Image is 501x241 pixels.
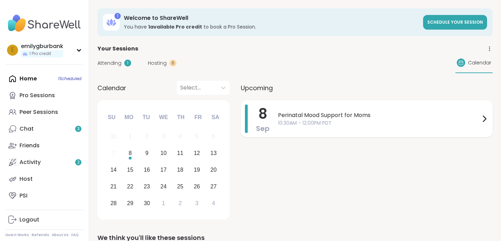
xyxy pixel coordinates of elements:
div: 26 [194,182,200,191]
a: Chat3 [6,120,83,137]
div: Sa [208,110,223,125]
div: 28 [110,199,117,208]
div: 1 [124,60,131,67]
div: Fr [190,110,206,125]
div: Mo [121,110,136,125]
div: 4 [178,132,182,141]
div: Logout [19,216,39,224]
div: Choose Monday, September 8th, 2025 [123,146,138,161]
h3: Welcome to ShareWell [124,14,419,22]
a: Schedule your session [423,15,487,30]
div: 23 [144,182,150,191]
div: 12 [194,148,200,158]
div: 8 [129,148,132,158]
span: Attending [97,60,121,67]
div: Tu [138,110,154,125]
img: ShareWell Nav Logo [6,11,83,36]
div: Not available Wednesday, September 3rd, 2025 [156,129,171,144]
span: Your Sessions [97,45,138,53]
a: Activity2 [6,154,83,171]
div: Th [173,110,189,125]
a: PSI [6,187,83,204]
div: Choose Wednesday, October 1st, 2025 [156,196,171,211]
div: 22 [127,182,133,191]
div: Choose Sunday, September 21st, 2025 [106,179,121,194]
div: Choose Friday, October 3rd, 2025 [189,196,204,211]
a: Referrals [32,233,49,238]
span: Sep [256,124,270,133]
div: 3 [195,199,198,208]
span: 1 Pro credit [29,51,51,57]
div: Activity [19,158,41,166]
div: Not available Friday, September 5th, 2025 [189,129,204,144]
div: PSI [19,192,27,200]
div: Not available Thursday, September 4th, 2025 [173,129,188,144]
div: 16 [144,165,150,174]
span: 8 [259,104,267,124]
div: Peer Sessions [19,108,58,116]
div: Choose Tuesday, September 30th, 2025 [140,196,154,211]
div: 11 [177,148,183,158]
div: 2 [145,132,149,141]
div: 0 [169,60,176,67]
div: Choose Saturday, September 27th, 2025 [206,179,221,194]
div: 15 [127,165,133,174]
div: Choose Saturday, October 4th, 2025 [206,196,221,211]
div: Choose Monday, September 29th, 2025 [123,196,138,211]
div: 21 [110,182,117,191]
h3: You have to book a Pro Session. [124,23,419,30]
div: 19 [194,165,200,174]
div: Choose Thursday, September 11th, 2025 [173,146,188,161]
div: Not available Saturday, September 6th, 2025 [206,129,221,144]
div: 18 [177,165,183,174]
div: Not available Sunday, August 31st, 2025 [106,129,121,144]
span: Schedule your session [427,19,483,25]
div: 5 [195,132,198,141]
a: Peer Sessions [6,104,83,120]
a: Logout [6,211,83,228]
span: Calendar [468,59,491,67]
div: Chat [19,125,34,133]
div: Not available Tuesday, September 2nd, 2025 [140,129,154,144]
div: Choose Saturday, September 13th, 2025 [206,146,221,161]
div: Host [19,175,33,183]
div: 6 [212,132,215,141]
div: 24 [160,182,167,191]
div: 2 [178,199,182,208]
div: Choose Wednesday, September 10th, 2025 [156,146,171,161]
div: 14 [110,165,117,174]
span: 3 [77,126,80,132]
div: 4 [212,199,215,208]
div: Choose Thursday, September 25th, 2025 [173,179,188,194]
div: Choose Tuesday, September 16th, 2025 [140,163,154,178]
div: 10 [160,148,167,158]
div: Friends [19,142,40,149]
div: Choose Monday, September 15th, 2025 [123,163,138,178]
div: 7 [112,148,115,158]
div: Su [104,110,119,125]
a: FAQ [71,233,79,238]
div: Choose Monday, September 22nd, 2025 [123,179,138,194]
span: Perinatal Mood Support for Moms [278,111,480,119]
div: Choose Saturday, September 20th, 2025 [206,163,221,178]
div: Choose Wednesday, September 17th, 2025 [156,163,171,178]
div: 27 [210,182,217,191]
div: Choose Thursday, September 18th, 2025 [173,163,188,178]
a: Friends [6,137,83,154]
div: 29 [127,199,133,208]
div: 1 [114,13,121,19]
span: Upcoming [241,83,273,93]
div: 9 [145,148,149,158]
div: 3 [162,132,165,141]
div: Choose Sunday, September 14th, 2025 [106,163,121,178]
div: Choose Tuesday, September 23rd, 2025 [140,179,154,194]
span: 2 [77,160,80,165]
div: 31 [110,132,117,141]
div: We [156,110,171,125]
a: Pro Sessions [6,87,83,104]
div: Choose Tuesday, September 9th, 2025 [140,146,154,161]
div: Pro Sessions [19,92,55,99]
div: Not available Sunday, September 7th, 2025 [106,146,121,161]
span: e [11,46,14,55]
div: 17 [160,165,167,174]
